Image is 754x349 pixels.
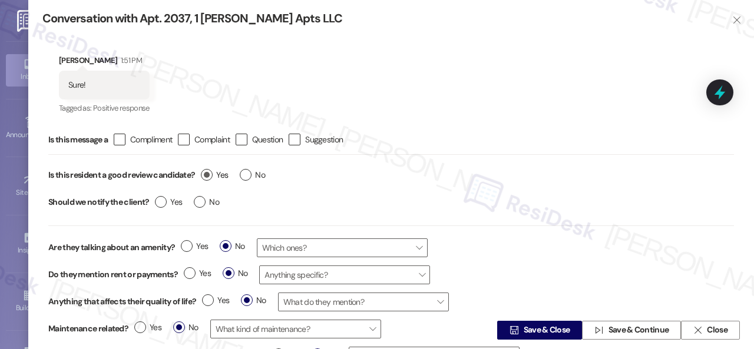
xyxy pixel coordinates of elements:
[257,238,428,257] span: Which ones?
[130,134,172,145] span: Compliment
[223,267,248,280] span: No
[48,295,196,308] label: Anything that affects their quality of life?
[201,169,228,181] span: Yes
[59,99,150,117] div: Tagged as:
[252,134,283,145] span: Question
[48,241,175,254] label: Are they talking about an amenity?
[278,293,449,311] span: What do they mention?
[510,325,518,335] i: 
[259,265,430,284] span: Anything specific?
[93,103,150,113] span: Positive response
[48,268,178,281] label: Do they mention rent or payments?
[707,324,727,337] span: Close
[155,196,182,208] span: Yes
[202,294,229,307] span: Yes
[305,134,343,145] span: Suggestion
[118,54,142,67] div: 1:51 PM
[609,324,669,337] span: Save & Continue
[582,321,681,340] button: Save & Continue
[48,166,195,184] label: Is this resident a good review candidate?
[732,15,741,25] i: 
[693,325,702,335] i: 
[181,240,208,252] span: Yes
[68,79,86,91] div: Sure!
[681,321,740,340] button: Close
[194,134,230,145] span: Complaint
[594,325,603,335] i: 
[524,324,570,337] span: Save & Close
[220,240,245,252] span: No
[48,134,108,146] span: Is this message a
[240,169,265,181] span: No
[184,267,211,280] span: Yes
[497,321,582,340] button: Save & Close
[42,11,713,26] div: Conversation with Apt. 2037, 1 [PERSON_NAME] Apts LLC
[48,193,149,211] label: Should we notify the client?
[59,54,150,71] div: [PERSON_NAME]
[194,196,219,208] span: No
[241,294,266,307] span: No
